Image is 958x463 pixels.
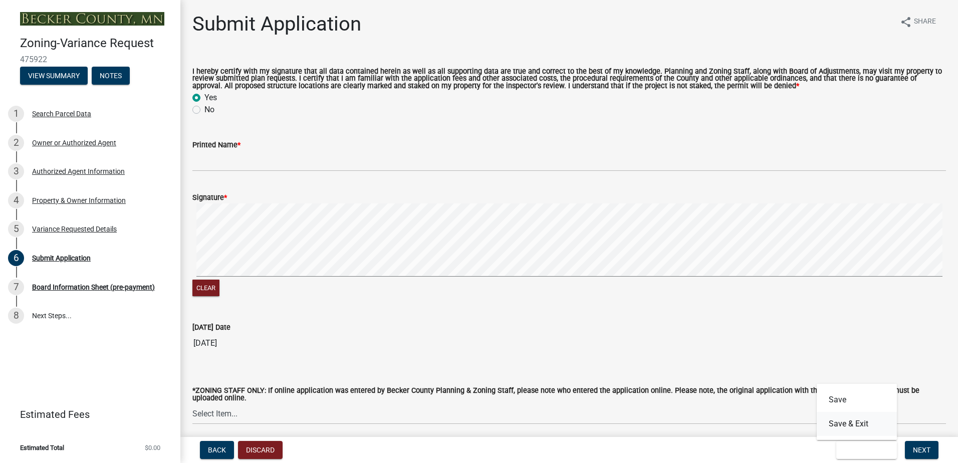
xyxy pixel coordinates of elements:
[32,284,155,291] div: Board Information Sheet (pre-payment)
[192,68,946,90] label: I hereby certify with my signature that all data contained herein as well as all supporting data ...
[32,255,91,262] div: Submit Application
[238,441,283,459] button: Discard
[20,67,88,85] button: View Summary
[192,12,361,36] h1: Submit Application
[20,55,160,64] span: 475922
[200,441,234,459] button: Back
[836,441,897,459] button: Save & Exit
[32,139,116,146] div: Owner or Authorized Agent
[8,404,164,424] a: Estimated Fees
[914,16,936,28] span: Share
[32,168,125,175] div: Authorized Agent Information
[32,225,117,233] div: Variance Requested Details
[20,12,164,26] img: Becker County, Minnesota
[905,441,938,459] button: Next
[145,444,160,451] span: $0.00
[208,446,226,454] span: Back
[204,92,217,104] label: Yes
[32,110,91,117] div: Search Parcel Data
[192,142,241,149] label: Printed Name
[900,16,912,28] i: share
[92,67,130,85] button: Notes
[192,387,946,402] label: *ZONING STAFF ONLY: If online application was entered by Becker County Planning & Zoning Staff, p...
[8,221,24,237] div: 5
[20,444,64,451] span: Estimated Total
[8,308,24,324] div: 8
[204,104,214,116] label: No
[8,279,24,295] div: 7
[913,446,930,454] span: Next
[20,72,88,80] wm-modal-confirm: Summary
[32,197,126,204] div: Property & Owner Information
[8,163,24,179] div: 3
[20,36,172,51] h4: Zoning-Variance Request
[817,388,897,412] button: Save
[8,250,24,266] div: 6
[892,12,944,32] button: shareShare
[817,384,897,440] div: Save & Exit
[8,135,24,151] div: 2
[92,72,130,80] wm-modal-confirm: Notes
[8,192,24,208] div: 4
[844,446,883,454] span: Save & Exit
[192,324,230,331] label: [DATE] Date
[192,280,219,296] button: Clear
[8,106,24,122] div: 1
[192,194,227,201] label: Signature
[817,412,897,436] button: Save & Exit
